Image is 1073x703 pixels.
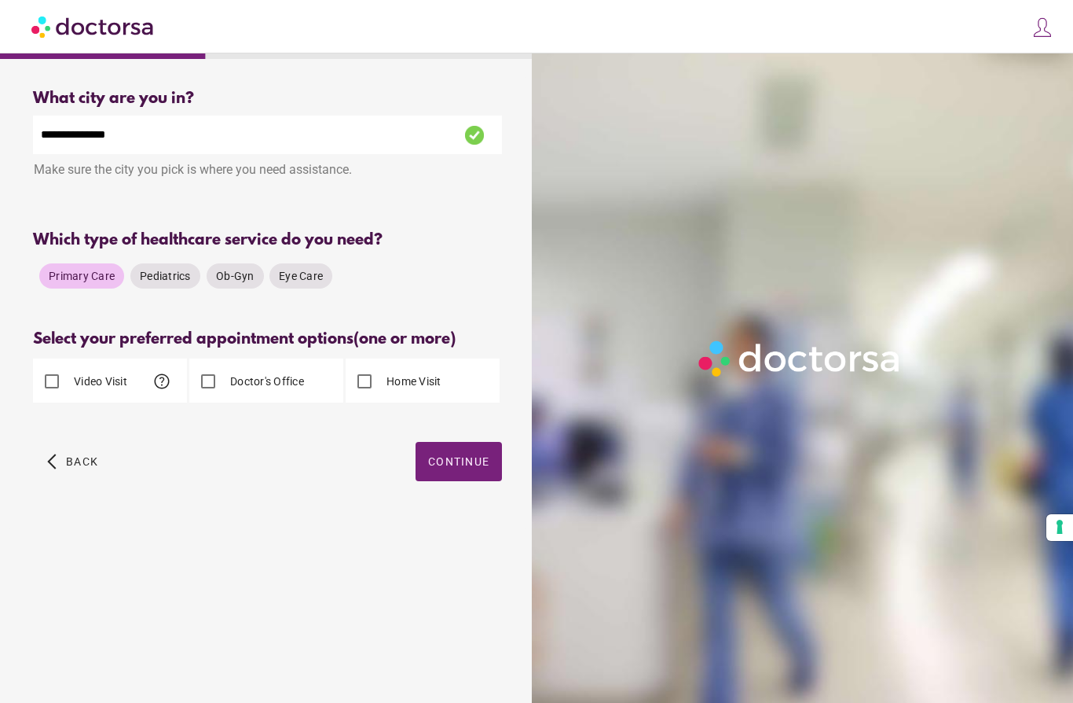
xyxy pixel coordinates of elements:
div: Make sure the city you pick is where you need assistance. [33,154,502,189]
span: Primary Care [49,270,115,282]
span: Eye Care [279,270,323,282]
span: Ob-Gyn [216,270,255,282]
img: Logo-Doctorsa-trans-White-partial-flat.png [693,335,907,383]
img: Doctorsa.com [31,9,156,44]
span: Back [66,455,98,468]
button: Continue [416,442,502,481]
button: Your consent preferences for tracking technologies [1046,514,1073,541]
span: Continue [428,455,489,468]
span: help [152,372,171,391]
span: Pediatrics [140,270,191,282]
label: Home Visit [383,374,441,389]
div: Which type of healthcare service do you need? [33,231,502,249]
img: icons8-customer-100.png [1031,17,1053,39]
button: arrow_back_ios Back [41,442,104,481]
span: (one or more) [353,330,456,348]
div: Select your preferred appointment options [33,330,502,348]
div: What city are you in? [33,90,502,108]
label: Doctor's Office [227,374,304,389]
label: Video Visit [71,374,127,389]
